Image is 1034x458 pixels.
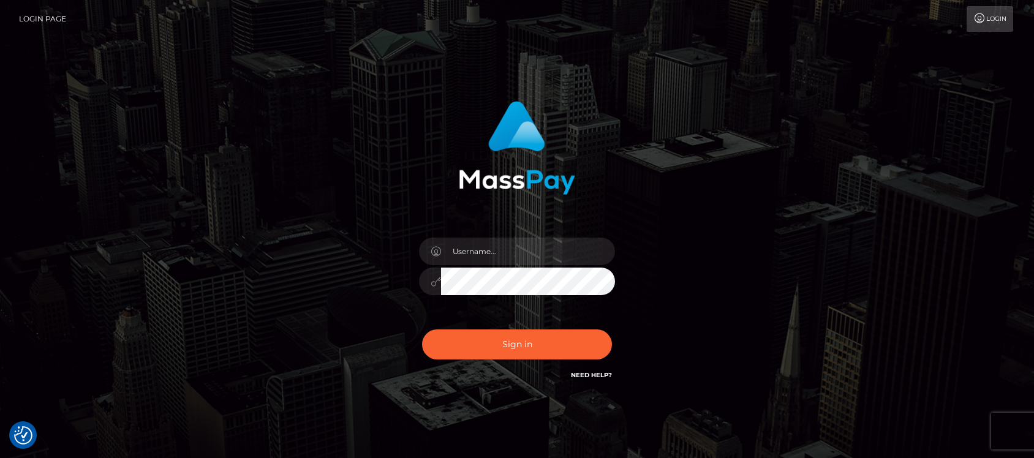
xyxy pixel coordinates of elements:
[459,101,575,195] img: MassPay Login
[571,371,612,379] a: Need Help?
[422,329,612,359] button: Sign in
[14,426,32,445] img: Revisit consent button
[967,6,1013,32] a: Login
[14,426,32,445] button: Consent Preferences
[19,6,66,32] a: Login Page
[441,238,615,265] input: Username...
